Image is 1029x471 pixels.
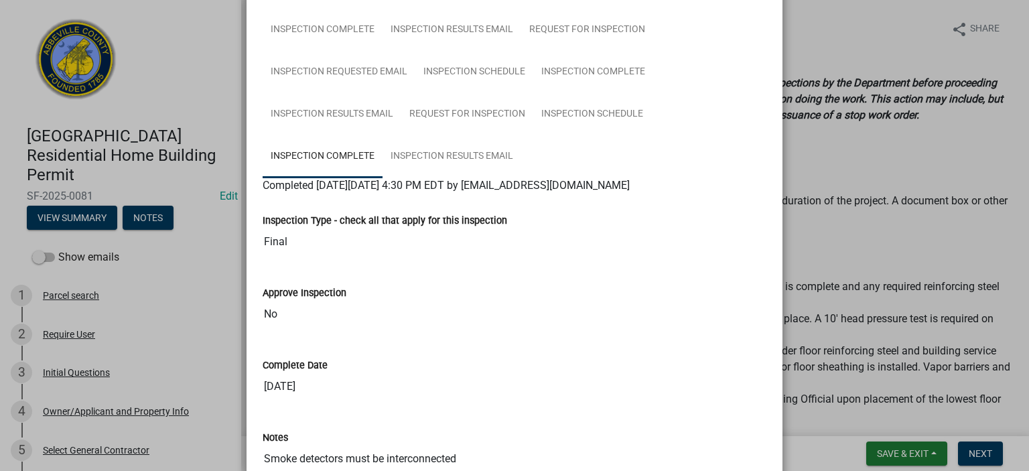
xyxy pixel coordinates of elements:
a: Inspection Complete [533,51,653,94]
a: Request for Inspection [521,9,653,52]
a: Inspection Results Email [383,135,521,178]
label: Approve Inspection [263,289,346,298]
a: Inspection Schedule [415,51,533,94]
a: Inspection Complete [263,9,383,52]
span: Completed [DATE][DATE] 4:30 PM EDT by [EMAIL_ADDRESS][DOMAIN_NAME] [263,179,630,192]
a: Inspection Requested Email [263,51,415,94]
a: Inspection Results Email [383,9,521,52]
a: Inspection Schedule [533,93,651,136]
label: Inspection Type - check all that apply for this inspection [263,216,507,226]
a: Inspection Results Email [263,93,401,136]
a: Inspection Complete [263,135,383,178]
label: Notes [263,433,288,443]
a: Request for Inspection [401,93,533,136]
label: Complete Date [263,361,328,371]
